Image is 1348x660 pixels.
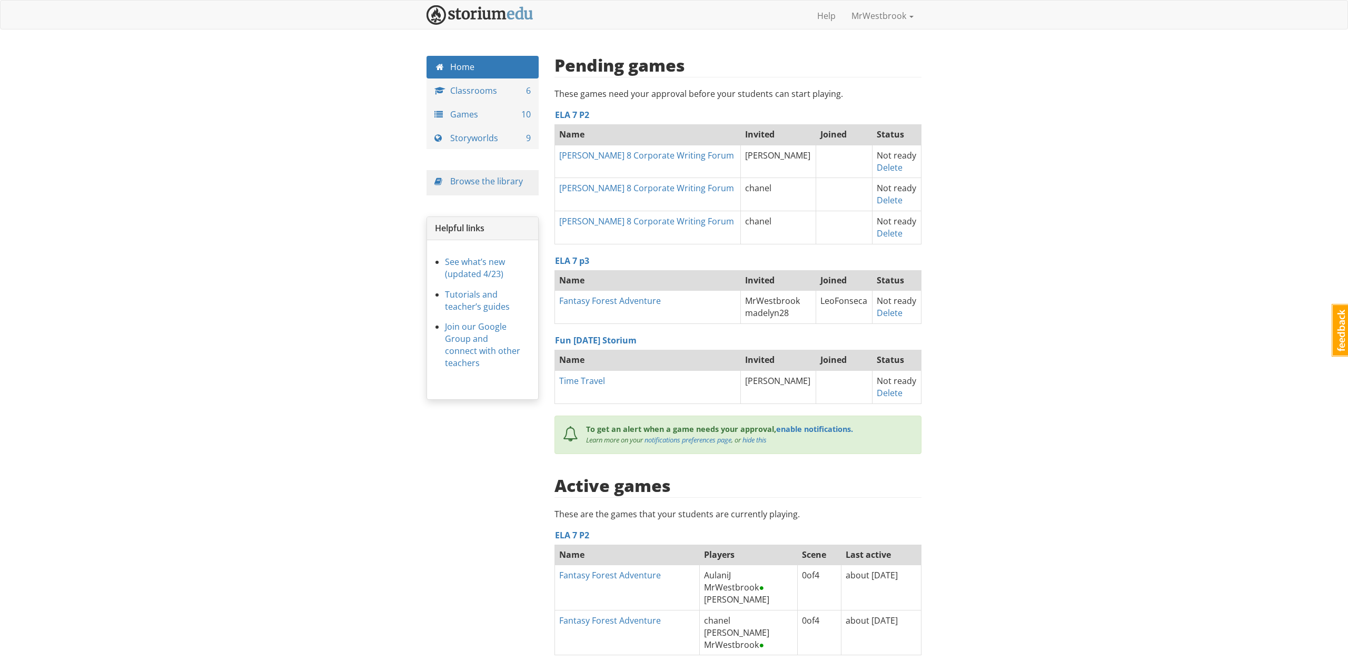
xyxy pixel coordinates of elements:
[745,215,771,227] span: chanel
[704,615,730,626] span: chanel
[816,124,872,145] th: Joined
[427,80,539,102] a: Classrooms 6
[555,334,637,346] a: Fun [DATE] Storium
[554,56,685,74] h2: Pending games
[759,582,764,593] span: ●
[445,321,520,369] a: Join our Google Group and connect with other teachers
[872,124,921,145] th: Status
[740,350,816,371] th: Invited
[554,270,740,291] th: Name
[526,132,531,144] span: 9
[877,182,916,194] span: Not ready
[559,375,605,387] a: Time Travel
[559,150,734,161] a: [PERSON_NAME] 8 Corporate Writing Forum
[759,639,764,651] span: ●
[816,270,872,291] th: Joined
[877,150,916,161] span: Not ready
[797,565,841,610] td: 0 of 4
[559,215,734,227] a: [PERSON_NAME] 8 Corporate Writing Forum
[872,270,921,291] th: Status
[586,424,776,434] span: To get an alert when a game needs your approval,
[844,3,921,29] a: MrWestbrook
[427,217,538,240] div: Helpful links
[427,56,539,78] a: Home
[877,387,903,399] a: Delete
[559,569,661,581] a: Fantasy Forest Adventure
[877,194,903,206] a: Delete
[877,295,916,307] span: Not ready
[526,85,531,97] span: 6
[820,295,867,307] span: LeoFonseca
[877,162,903,173] a: Delete
[877,307,903,319] a: Delete
[427,5,533,25] img: StoriumEDU
[877,228,903,239] a: Delete
[704,582,764,593] span: MrWestbrook
[704,639,764,651] span: MrWestbrook
[740,124,816,145] th: Invited
[554,88,922,100] p: These games need your approval before your students can start playing.
[877,215,916,227] span: Not ready
[445,289,510,312] a: Tutorials and teacher’s guides
[872,350,921,371] th: Status
[554,544,700,565] th: Name
[841,565,921,610] td: about [DATE]
[427,103,539,126] a: Games 10
[841,610,921,655] td: about [DATE]
[554,124,740,145] th: Name
[745,150,810,161] span: [PERSON_NAME]
[740,270,816,291] th: Invited
[742,435,767,445] a: hide this
[555,529,589,541] a: ELA 7 P2
[776,424,853,434] a: enable notifications.
[586,435,767,445] em: Learn more on your , or
[816,350,872,371] th: Joined
[704,627,769,638] span: [PERSON_NAME]
[809,3,844,29] a: Help
[704,569,731,581] span: AulaniJ
[450,175,523,187] a: Browse the library
[704,594,769,605] span: [PERSON_NAME]
[554,350,740,371] th: Name
[797,610,841,655] td: 0 of 4
[797,544,841,565] th: Scene
[555,109,589,121] a: ELA 7 P2
[427,127,539,150] a: Storyworlds 9
[841,544,921,565] th: Last active
[877,375,916,387] span: Not ready
[554,508,922,520] p: These are the games that your students are currently playing.
[745,375,810,387] span: [PERSON_NAME]
[745,307,789,319] span: madelyn28
[645,435,731,445] a: notifications preferences page
[445,256,505,280] a: See what’s new (updated 4/23)
[559,615,661,626] a: Fantasy Forest Adventure
[521,109,531,121] span: 10
[559,182,734,194] a: [PERSON_NAME] 8 Corporate Writing Forum
[745,182,771,194] span: chanel
[745,295,800,307] span: MrWestbrook
[700,544,797,565] th: Players
[559,295,661,307] a: Fantasy Forest Adventure
[554,476,671,495] h2: Active games
[555,255,589,267] a: ELA 7 p3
